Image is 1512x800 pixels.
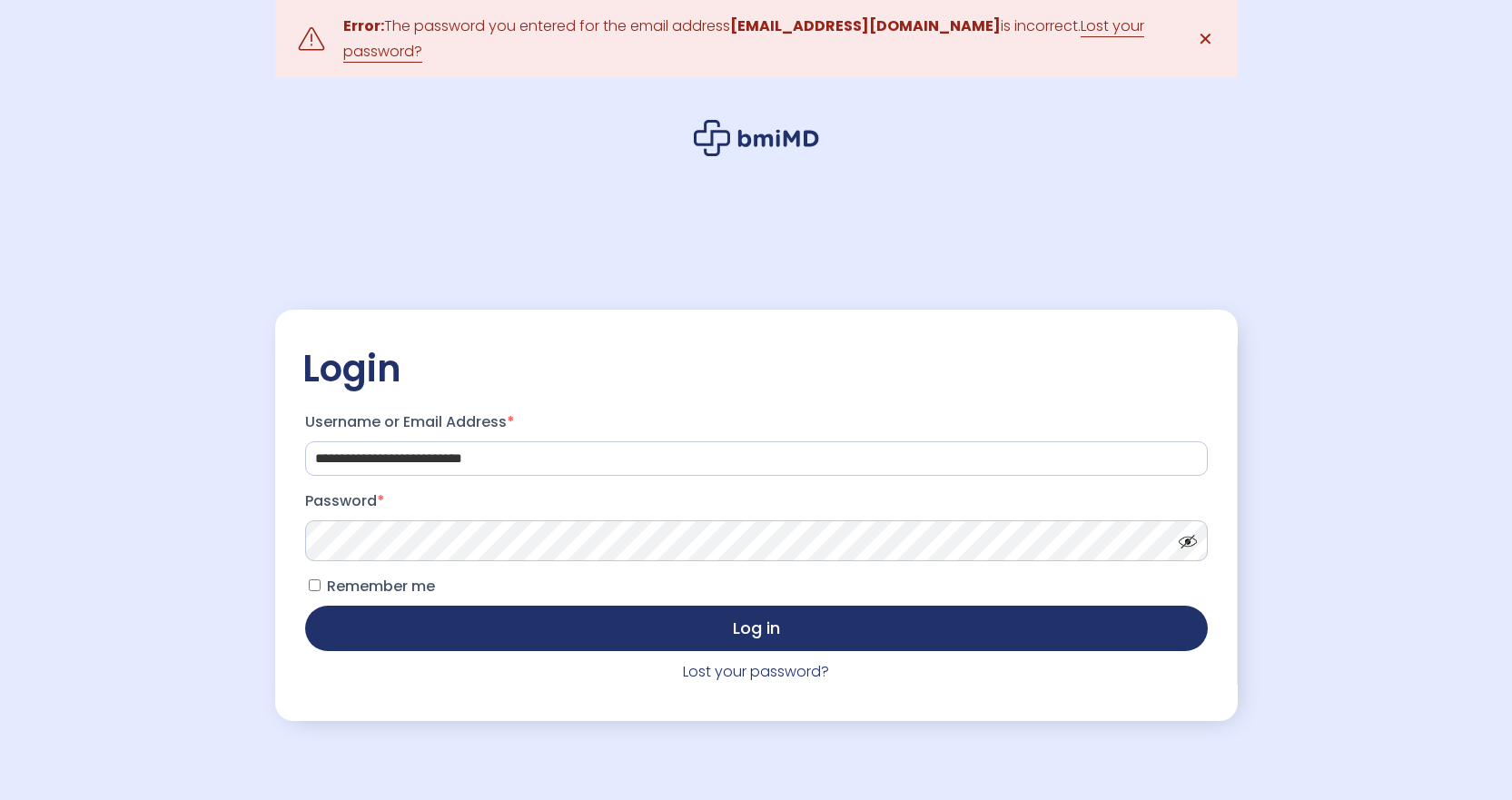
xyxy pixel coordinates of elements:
input: Remember me [309,579,321,591]
label: Password [305,487,1208,516]
strong: [EMAIL_ADDRESS][DOMAIN_NAME] [730,15,1001,36]
div: The password you entered for the email address is incorrect. [343,14,1170,64]
h2: Login [302,346,1211,391]
span: ✕ [1198,26,1213,52]
strong: Error: [343,15,384,36]
button: Log in [305,606,1208,651]
a: Lost your password? [683,661,829,682]
span: Remember me [327,576,435,597]
label: Username or Email Address [305,408,1208,437]
a: ✕ [1188,21,1224,57]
